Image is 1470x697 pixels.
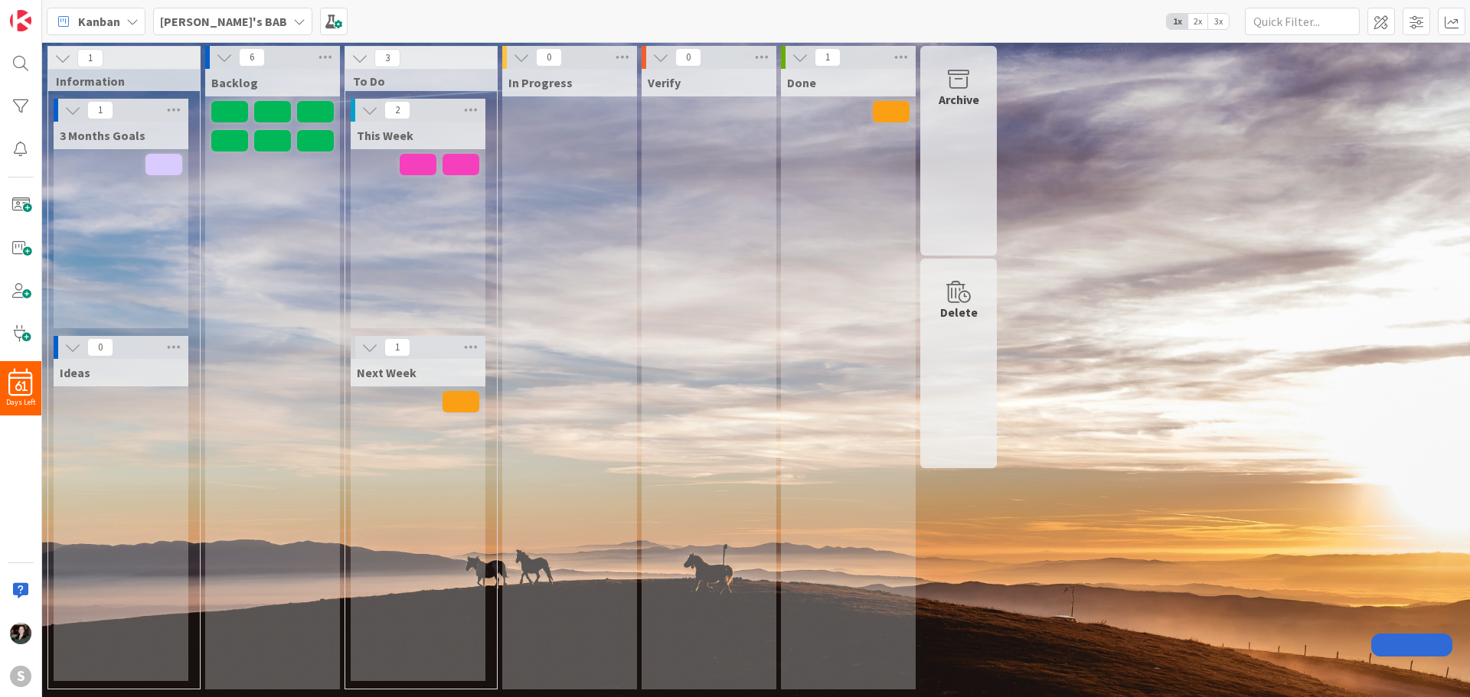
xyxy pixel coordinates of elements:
[384,338,410,357] span: 1
[211,75,258,90] span: Backlog
[56,73,181,89] span: Information
[87,101,113,119] span: 1
[384,101,410,119] span: 2
[353,73,478,89] span: To Do
[1245,8,1360,35] input: Quick Filter...
[374,49,400,67] span: 3
[1208,14,1229,29] span: 3x
[60,365,90,380] span: Ideas
[15,381,28,392] span: 61
[508,75,573,90] span: In Progress
[160,14,287,29] b: [PERSON_NAME]'s BAB
[77,49,103,67] span: 1
[87,338,113,357] span: 0
[239,48,265,67] span: 6
[10,666,31,687] div: S
[675,48,701,67] span: 0
[357,365,416,380] span: Next Week
[60,128,145,143] span: 3 Months Goals
[536,48,562,67] span: 0
[10,623,31,644] img: AB
[940,303,978,321] div: Delete
[939,90,979,109] div: Archive
[1187,14,1208,29] span: 2x
[78,12,120,31] span: Kanban
[815,48,841,67] span: 1
[1167,14,1187,29] span: 1x
[357,128,413,143] span: This Week
[648,75,681,90] span: Verify
[787,75,816,90] span: Done
[10,10,31,31] img: Visit kanbanzone.com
